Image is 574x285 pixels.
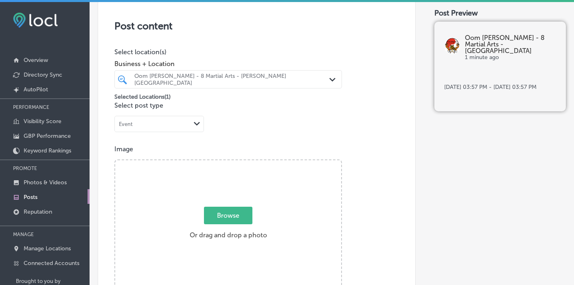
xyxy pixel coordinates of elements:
p: Keyword Rankings [24,147,71,154]
span: Browse [204,207,252,224]
p: Brought to you by [16,278,90,284]
p: Oom [PERSON_NAME] - 8 Martial Arts - [GEOGRAPHIC_DATA] [465,35,556,54]
h3: Post content [114,20,399,32]
div: Oom [PERSON_NAME] - 8 Martial Arts - [PERSON_NAME][GEOGRAPHIC_DATA] [134,73,330,86]
img: fda3e92497d09a02dc62c9cd864e3231.png [13,13,58,28]
p: Connected Accounts [24,260,79,267]
p: 1 minute ago [465,54,556,61]
p: Selected Locations ( 1 ) [114,90,171,100]
p: Reputation [24,208,52,215]
p: Photos & Videos [24,179,67,186]
div: Post Preview [434,9,566,18]
p: Manage Locations [24,245,71,252]
label: Or drag and drop a photo [186,208,270,243]
div: Event [119,121,133,127]
p: AutoPilot [24,86,48,93]
p: GBP Performance [24,133,71,139]
p: Overview [24,57,48,64]
p: Select location(s) [114,48,342,56]
h5: [DATE] 03:57 PM - [DATE] 03:57 PM [444,84,556,91]
p: Select post type [114,102,399,109]
p: Image [114,145,399,153]
p: Visibility Score [24,118,61,125]
span: Business + Location [114,60,342,68]
p: Directory Sync [24,71,62,78]
p: Posts [24,194,37,201]
img: logo [444,38,460,54]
